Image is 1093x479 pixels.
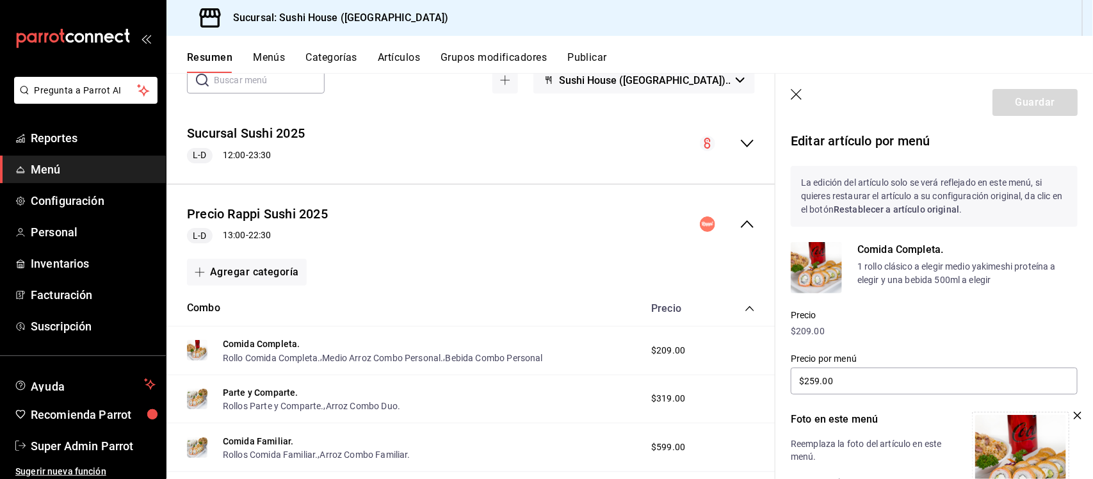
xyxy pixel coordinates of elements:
[187,124,305,143] button: Sucursal Sushi 2025
[791,242,842,293] img: Product
[223,337,300,350] button: Comida Completa.
[320,448,410,461] button: Arroz Combo Familiar.
[446,352,543,364] button: Bebida Combo Personal
[14,77,158,104] button: Pregunta a Parrot AI
[187,205,328,223] button: Precio Rappi Sushi 2025
[223,435,293,448] button: Comida Familiar.
[188,149,211,162] span: L-D
[223,350,543,364] div: , ,
[223,399,400,412] div: ,
[15,465,156,478] span: Sugerir nueva función
[326,400,400,412] button: Arroz Combo Duo.
[9,93,158,106] a: Pregunta a Parrot AI
[559,74,731,86] span: Sushi House ([GEOGRAPHIC_DATA])..
[166,114,775,174] div: collapse-menu-row
[223,448,410,461] div: ,
[791,368,1078,394] input: $0.00
[187,228,328,243] div: 13:00 - 22:30
[31,223,156,241] span: Personal
[651,441,685,454] span: $599.00
[745,304,755,314] button: collapse-category-row
[223,386,298,399] button: Parte y Comparte.
[31,161,156,178] span: Menú
[31,318,156,335] span: Suscripción
[322,352,443,364] button: Medio Arroz Combo Personal.
[223,352,320,364] button: Rollo Comida Completa.
[35,84,138,97] span: Pregunta a Parrot AI
[223,448,318,461] button: Rollos Comida Familiar.
[791,325,1078,338] p: $209.00
[567,51,607,73] button: Publicar
[188,229,211,243] span: L-D
[834,204,959,215] strong: Restablecer a artículo original
[378,51,420,73] button: Artículos
[166,195,775,254] div: collapse-menu-row
[791,309,1078,322] p: Precio
[31,255,156,272] span: Inventarios
[441,51,547,73] button: Grupos modificadores
[857,260,1078,287] p: 1 rollo clásico a elegir medio yakimeshi proteína a elegir y una bebida 500ml a elegir
[31,377,139,392] span: Ayuda
[31,286,156,304] span: Facturación
[791,355,1078,364] label: Precio por menú
[31,437,156,455] span: Super Admin Parrot
[187,340,207,361] img: Preview
[187,259,307,286] button: Agregar categoría
[306,51,358,73] button: Categorías
[533,67,755,93] button: Sushi House ([GEOGRAPHIC_DATA])..
[253,51,285,73] button: Menús
[187,301,220,316] button: Combo
[214,67,325,93] input: Buscar menú
[187,51,1093,73] div: navigation tabs
[31,129,156,147] span: Reportes
[187,389,207,409] img: Preview
[791,166,1078,227] p: La edición del artículo solo se verá reflejado en este menú, si quieres restaurar el artículo a s...
[141,33,151,44] button: open_drawer_menu
[791,131,1078,150] p: Editar artículo por menú
[223,10,448,26] h3: Sucursal: Sushi House ([GEOGRAPHIC_DATA])
[223,400,324,412] button: Rollos Parte y Comparte.
[31,406,156,423] span: Recomienda Parrot
[638,302,720,314] div: Precio
[651,344,685,357] span: $209.00
[187,148,305,163] div: 12:00 - 23:30
[187,437,207,458] img: Preview
[651,392,685,405] span: $319.00
[857,242,1078,257] p: Comida Completa.
[791,412,949,427] p: Foto en este menú
[187,51,232,73] button: Resumen
[31,192,156,209] span: Configuración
